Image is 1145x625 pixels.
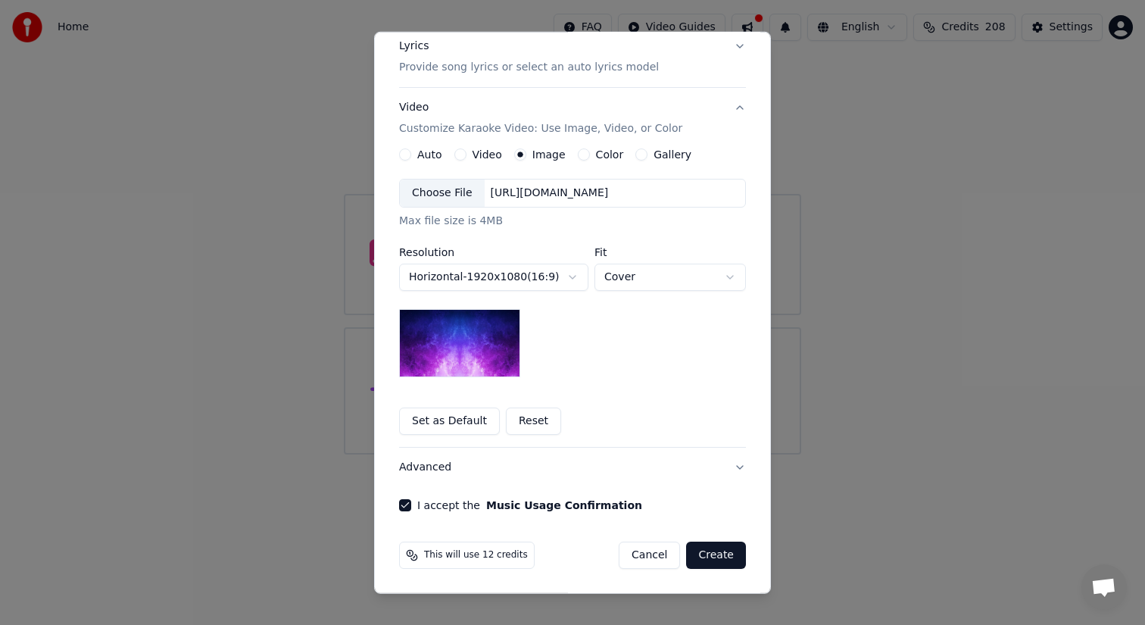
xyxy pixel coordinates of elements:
[654,149,691,160] label: Gallery
[399,121,682,136] p: Customize Karaoke Video: Use Image, Video, or Color
[506,408,561,435] button: Reset
[532,149,566,160] label: Image
[400,180,485,207] div: Choose File
[399,148,746,447] div: VideoCustomize Karaoke Video: Use Image, Video, or Color
[686,542,746,569] button: Create
[399,60,659,75] p: Provide song lyrics or select an auto lyrics model
[399,39,429,54] div: Lyrics
[485,186,615,201] div: [URL][DOMAIN_NAME]
[594,247,746,258] label: Fit
[399,88,746,148] button: VideoCustomize Karaoke Video: Use Image, Video, or Color
[417,149,442,160] label: Auto
[399,408,500,435] button: Set as Default
[596,149,624,160] label: Color
[473,149,502,160] label: Video
[399,247,588,258] label: Resolution
[399,27,746,87] button: LyricsProvide song lyrics or select an auto lyrics model
[486,500,642,511] button: I accept the
[399,100,682,136] div: Video
[399,214,746,229] div: Max file size is 4MB
[399,448,746,487] button: Advanced
[417,500,642,511] label: I accept the
[424,549,528,561] span: This will use 12 credits
[619,542,680,569] button: Cancel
